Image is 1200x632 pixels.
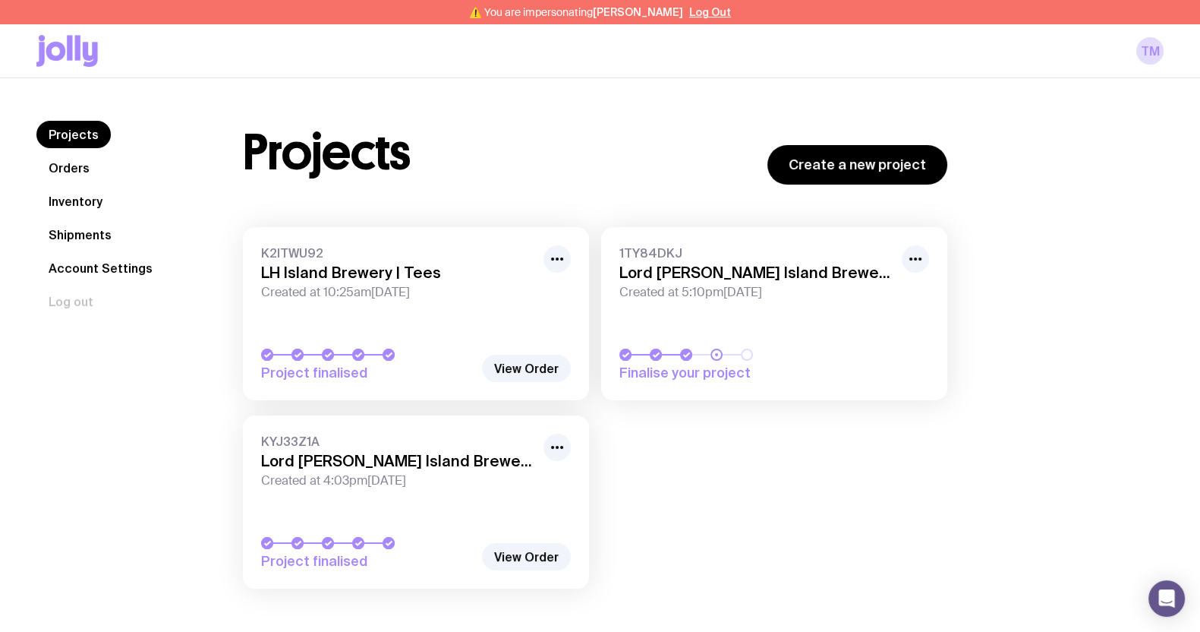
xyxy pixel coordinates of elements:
a: View Order [482,355,571,382]
h3: LH Island Brewery | Tees [261,264,534,282]
a: TM [1136,37,1164,65]
a: View Order [482,543,571,570]
h3: Lord [PERSON_NAME] Island Brewery | Brewery merch [619,264,893,282]
span: Finalise your project [619,364,832,382]
h1: Projects [243,128,411,177]
a: Projects [36,121,111,148]
div: Open Intercom Messenger [1148,580,1185,617]
span: ⚠️ You are impersonating [469,6,683,18]
h3: Lord [PERSON_NAME] Island Brewery | Kombucha merch [261,452,534,470]
a: Orders [36,154,102,182]
span: [PERSON_NAME] [593,6,683,18]
a: K2ITWU92LH Island Brewery | TeesCreated at 10:25am[DATE]Project finalised [243,227,589,400]
span: 1TY84DKJ [619,245,893,261]
a: 1TY84DKJLord [PERSON_NAME] Island Brewery | Brewery merchCreated at 5:10pm[DATE]Finalise your pro... [601,227,947,400]
button: Log Out [689,6,731,18]
a: Create a new project [767,145,947,185]
a: Inventory [36,188,115,215]
span: KYJ33Z1A [261,434,534,449]
span: Created at 5:10pm[DATE] [619,285,893,300]
span: Created at 10:25am[DATE] [261,285,534,300]
span: Project finalised [261,552,474,570]
a: KYJ33Z1ALord [PERSON_NAME] Island Brewery | Kombucha merchCreated at 4:03pm[DATE]Project finalised [243,416,589,589]
a: Shipments [36,221,124,248]
button: Log out [36,288,106,315]
span: Project finalised [261,364,474,382]
span: Created at 4:03pm[DATE] [261,473,534,488]
span: K2ITWU92 [261,245,534,261]
a: Account Settings [36,254,165,282]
